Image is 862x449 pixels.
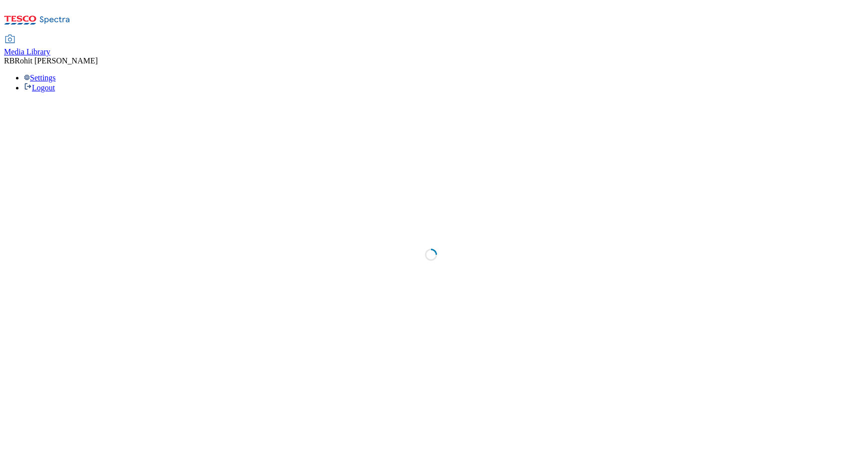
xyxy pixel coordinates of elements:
a: Media Library [4,35,50,56]
span: Media Library [4,47,50,56]
span: Rohit [PERSON_NAME] [14,56,98,65]
span: RB [4,56,14,65]
a: Settings [24,73,56,82]
a: Logout [24,83,55,92]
